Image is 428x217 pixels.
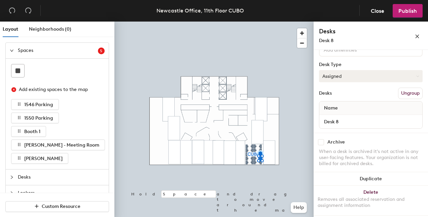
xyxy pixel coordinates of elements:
[398,8,417,14] span: Publish
[5,4,19,18] button: Undo (⌘ + Z)
[10,191,14,195] span: collapsed
[24,156,63,161] span: [PERSON_NAME]
[5,201,109,212] button: Custom Resource
[18,169,105,185] span: Desks
[19,86,99,93] div: Add existing spaces to the map
[156,6,244,15] div: Newcastle Office, 11th Floor CUBO
[365,4,390,18] button: Close
[11,153,68,164] button: [PERSON_NAME]
[24,102,53,107] span: 1546 Parking
[9,7,15,14] span: undo
[3,26,18,32] span: Layout
[319,70,423,82] button: Assigned
[314,172,428,186] button: Duplicate
[319,149,423,167] div: When a desk is archived it's not active in any user-facing features. Your organization is not bil...
[11,139,105,150] button: [PERSON_NAME] - Meeting Room
[371,8,384,14] span: Close
[398,88,423,99] button: Ungroup
[327,139,345,145] div: Archive
[319,91,332,96] div: Desks
[291,202,307,213] button: Help
[319,62,423,67] div: Desk Type
[319,38,333,43] span: Desk 8
[318,196,424,209] div: Removes all associated reservation and assignment information
[319,27,393,36] h4: Desks
[18,43,98,58] span: Spaces
[393,4,423,18] button: Publish
[321,102,341,114] span: Name
[314,186,428,215] button: DeleteRemoves all associated reservation and assignment information
[321,117,421,126] input: Unnamed desk
[415,34,420,39] span: close
[98,48,105,54] sup: 5
[10,49,14,53] span: expanded
[100,49,103,53] span: 5
[11,113,59,123] button: 1550 Parking
[11,99,59,110] button: 1546 Parking
[11,87,16,92] span: close-circle
[29,26,71,32] span: Neighborhoods (0)
[42,204,80,209] span: Custom Resource
[18,185,105,201] span: Lockers
[24,142,99,148] span: [PERSON_NAME] - Meeting Room
[24,129,40,134] span: Booth 1
[11,126,46,137] button: Booth 1
[24,115,53,121] span: 1550 Parking
[10,175,14,179] span: collapsed
[22,4,35,18] button: Redo (⌘ + ⇧ + Z)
